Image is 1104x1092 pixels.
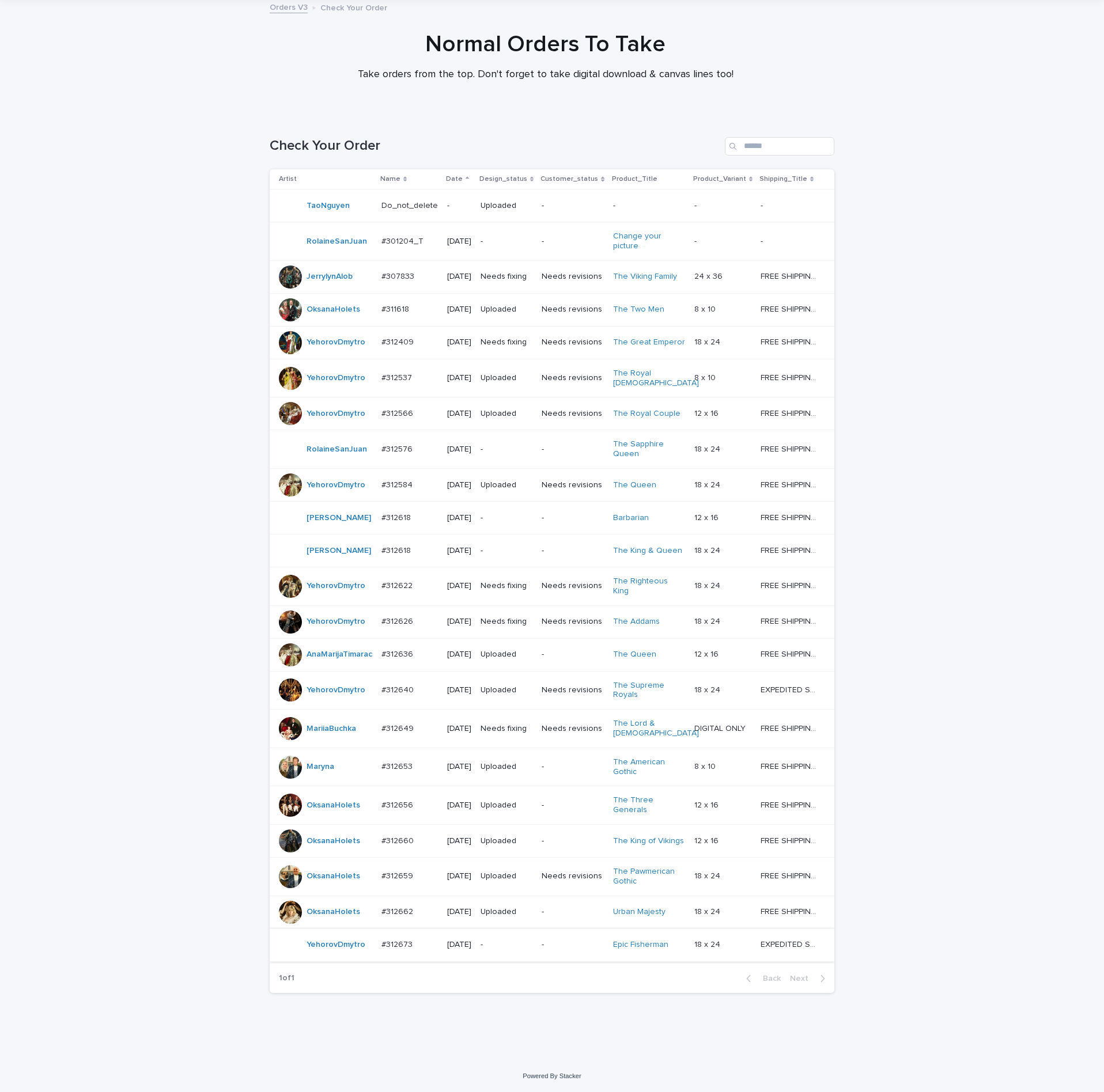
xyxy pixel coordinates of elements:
[447,685,471,695] p: [DATE]
[447,907,471,917] p: [DATE]
[270,786,834,825] tr: OksanaHolets #312656#312656 [DATE]Uploaded-The Three Generals 12 x 1612 x 16 FREE SHIPPING - prev...
[381,544,413,556] p: #312618
[270,896,834,928] tr: OksanaHolets #312662#312662 [DATE]Uploaded-Urban Majesty 18 x 2418 x 24 FREE SHIPPING - preview i...
[694,647,721,659] p: 12 x 16
[307,480,365,490] a: YehorovDmytro
[481,724,532,734] p: Needs fixing
[761,938,818,950] p: EXPEDITED SHIPPING - preview in 1 business day; delivery up to 5 business days after your approval.
[270,567,834,605] tr: YehorovDmytro #312622#312622 [DATE]Needs fixingNeeds revisionsThe Righteous King 18 x 2418 x 24 F...
[613,719,699,738] a: The Lord & [DEMOGRAPHIC_DATA]
[307,272,353,282] a: JerrylynAlob
[613,577,685,596] a: The Righteous King
[307,305,360,314] a: OksanaHolets
[613,439,685,459] a: The Sapphire Queen
[381,478,415,490] p: #312584
[270,857,834,896] tr: OksanaHolets #312659#312659 [DATE]UploadedNeeds revisionsThe Pawmerican Gothic 18 x 2418 x 24 FRE...
[447,201,471,211] p: -
[613,940,668,950] a: Epic Fisherman
[542,581,603,591] p: Needs revisions
[761,335,818,347] p: FREE SHIPPING - preview in 1-2 business days, after your approval delivery will take 5-10 b.d.
[693,173,746,185] p: Product_Variant
[694,335,723,347] p: 18 x 24
[694,511,721,523] p: 12 x 16
[761,683,818,695] p: EXPEDITED SHIPPING - preview in 1 business day; delivery up to 5 business days after your approval.
[613,369,699,388] a: The Royal [DEMOGRAPHIC_DATA]
[447,801,471,810] p: [DATE]
[307,338,365,347] a: YehorovDmytro
[542,836,603,846] p: -
[694,544,723,556] p: 18 x 24
[613,836,684,846] a: The King of Vikings
[381,302,411,314] p: #311618
[761,722,818,734] p: FREE SHIPPING - preview in 1-2 business days, after your approval delivery will take 5-10 b.d.
[270,189,834,222] tr: TaoNguyen Do_not_deleteDo_not_delete -Uploaded---- --
[542,940,603,950] p: -
[481,685,532,695] p: Uploaded
[279,173,297,185] p: Artist
[761,834,818,846] p: FREE SHIPPING - preview in 1-2 business days, after your approval delivery will take 5-10 b.d.
[613,305,664,314] a: The Two Men
[270,638,834,671] tr: AnaMarijaTimarac #312636#312636 [DATE]Uploaded-The Queen 12 x 1612 x 16 FREE SHIPPING - preview i...
[694,234,699,247] p: -
[761,442,818,454] p: FREE SHIPPING - preview in 1-2 business days, after your approval delivery will take 5-10 b.d.
[725,137,834,156] div: Search
[481,801,532,810] p: Uploaded
[761,869,818,881] p: FREE SHIPPING - preview in 1-2 business days, after your approval delivery will take 5-10 b.d.
[315,69,776,81] p: Take orders from the top. Don't forget to take digital download & canvas lines too!
[761,615,818,627] p: FREE SHIPPING - preview in 1-2 business days, after your approval delivery will take 5-10 b.d.
[381,722,416,734] p: #312649
[381,683,416,695] p: #312640
[613,338,685,347] a: The Great Emperor
[481,907,532,917] p: Uploaded
[270,468,834,501] tr: YehorovDmytro #312584#312584 [DATE]UploadedNeeds revisionsThe Queen 18 x 2418 x 24 FREE SHIPPING ...
[613,907,666,917] a: Urban Majesty
[270,260,834,293] tr: JerrylynAlob #307833#307833 [DATE]Needs fixingNeeds revisionsThe Viking Family 24 x 3624 x 36 FRE...
[307,581,365,591] a: YehorovDmytro
[270,671,834,710] tr: YehorovDmytro #312640#312640 [DATE]UploadedNeeds revisionsThe Supreme Royals 18 x 2418 x 24 EXPED...
[447,338,471,347] p: [DATE]
[481,445,532,454] p: -
[694,905,723,917] p: 18 x 24
[481,650,532,659] p: Uploaded
[447,617,471,627] p: [DATE]
[307,409,365,419] a: YehorovDmytro
[694,869,723,881] p: 18 x 24
[694,302,718,314] p: 8 x 10
[381,442,415,454] p: #312576
[542,480,603,490] p: Needs revisions
[479,173,527,185] p: Design_status
[381,234,426,247] p: #301204_T
[270,222,834,261] tr: RolaineSanJuan #301204_T#301204_T [DATE]--Change your picture -- --
[380,173,400,185] p: Name
[481,272,532,282] p: Needs fixing
[761,234,765,247] p: -
[542,801,603,810] p: -
[694,371,718,383] p: 8 x 10
[270,501,834,534] tr: [PERSON_NAME] #312618#312618 [DATE]--Barbarian 12 x 1612 x 16 FREE SHIPPING - preview in 1-2 busi...
[270,748,834,786] tr: Maryna #312653#312653 [DATE]Uploaded-The American Gothic 8 x 108 x 10 FREE SHIPPING - preview in ...
[270,326,834,359] tr: YehorovDmytro #312409#312409 [DATE]Needs fixingNeeds revisionsThe Great Emperor 18 x 2418 x 24 FR...
[447,272,471,282] p: [DATE]
[613,201,685,211] p: -
[542,237,603,247] p: -
[613,617,660,627] a: The Addams
[542,445,603,454] p: -
[761,647,818,659] p: FREE SHIPPING - preview in 1-2 business days, after your approval delivery will take 5-10 b.d.
[761,478,818,490] p: FREE SHIPPING - preview in 1-2 business days, after your approval delivery will take 5-10 b.d.
[694,478,723,490] p: 18 x 24
[613,480,656,490] a: The Queen
[307,373,365,383] a: YehorovDmytro
[481,480,532,490] p: Uploaded
[446,173,463,185] p: Date
[761,760,818,772] p: FREE SHIPPING - preview in 1-2 business days, after your approval delivery will take 5-10 b.d.
[270,293,834,326] tr: OksanaHolets #311618#311618 [DATE]UploadedNeeds revisionsThe Two Men 8 x 108 x 10 FREE SHIPPING -...
[481,513,532,523] p: -
[307,546,371,556] a: [PERSON_NAME]
[381,647,415,659] p: #312636
[307,836,360,846] a: OksanaHolets
[381,579,415,591] p: #312622
[381,905,415,917] p: #312662
[613,795,685,815] a: The Three Generals
[737,973,785,984] button: Back
[381,371,414,383] p: #312537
